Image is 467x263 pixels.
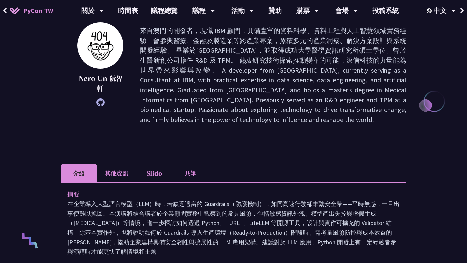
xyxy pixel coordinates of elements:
[61,164,97,182] li: 介紹
[77,73,123,93] p: Nero Un 阮智軒
[77,22,123,69] img: Nero Un 阮智軒
[67,190,386,199] p: 摘要
[97,164,136,182] li: 其他資訊
[3,2,60,19] a: PyCon TW
[427,8,433,13] img: Locale Icon
[10,7,20,14] img: Home icon of PyCon TW 2025
[136,164,172,182] li: Slido
[23,6,53,15] span: PyCon TW
[67,199,400,256] p: 在企業導入大型語言模型（LLM）時，若缺乏適當的 Guardrails（防護機制），如同高速行駛卻未繫安全帶——平時無感，一旦出事便難以挽回。本演講將結合講者於企業顧問實務中觀察到的常見風險，包...
[140,26,406,125] p: 來自澳門的開發者，現職 IBM 顧問，具備豐富的資料科學、資料工程與人工智慧領域實務經驗，曾參與醫療、金融及製造業等跨產業專案，累積多元的產業洞察、解決方案設計與系統開發經驗。 畢業於[GEOG...
[172,164,209,182] li: 共筆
